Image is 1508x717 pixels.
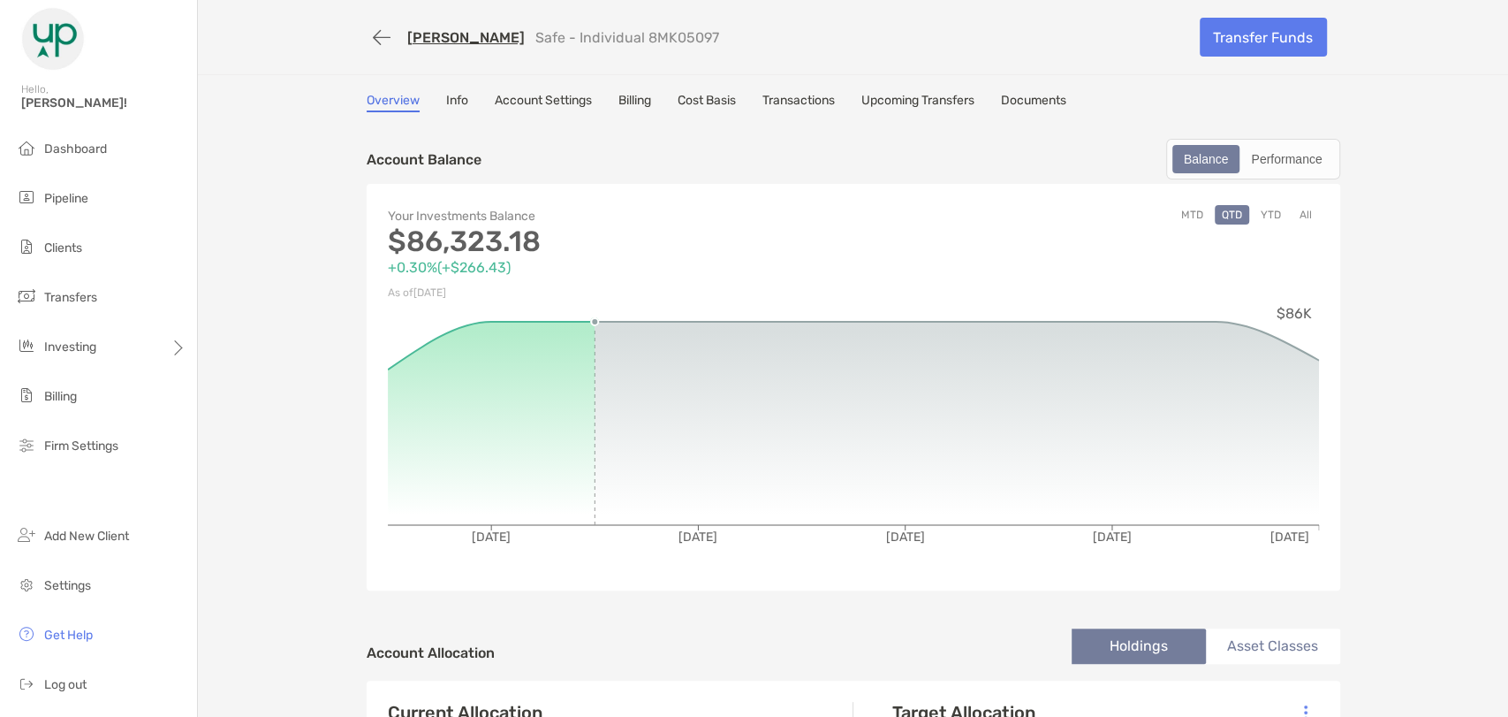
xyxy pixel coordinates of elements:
[678,530,717,545] tspan: [DATE]
[1215,205,1249,225] button: QTD
[618,93,651,112] a: Billing
[44,529,129,544] span: Add New Client
[1254,205,1288,225] button: YTD
[1001,93,1066,112] a: Documents
[762,93,835,112] a: Transactions
[44,240,82,256] span: Clients
[16,335,37,356] img: investing icon
[1206,629,1340,664] li: Asset Classes
[1200,18,1327,57] a: Transfer Funds
[388,256,853,278] p: +0.30% ( +$266.43 )
[495,93,592,112] a: Account Settings
[16,187,37,208] img: pipeline icon
[388,205,853,227] p: Your Investments Balance
[535,29,719,46] p: Safe - Individual 8MK05097
[44,389,77,404] span: Billing
[44,439,118,454] span: Firm Settings
[44,290,97,305] span: Transfers
[16,524,37,545] img: add_new_client icon
[1174,205,1210,225] button: MTD
[1174,147,1239,172] div: Balance
[407,29,525,46] a: [PERSON_NAME]
[1292,205,1319,225] button: All
[388,282,853,304] p: As of [DATE]
[16,286,37,307] img: transfers icon
[446,93,468,112] a: Info
[1277,305,1312,322] tspan: $86K
[1072,629,1206,664] li: Holdings
[44,578,91,593] span: Settings
[367,93,420,112] a: Overview
[16,385,37,406] img: billing icon
[44,628,93,643] span: Get Help
[16,137,37,158] img: dashboard icon
[678,93,736,112] a: Cost Basis
[16,623,37,645] img: get-help icon
[367,149,481,171] p: Account Balance
[44,677,87,692] span: Log out
[1166,139,1340,179] div: segmented control
[16,236,37,257] img: clients icon
[21,7,85,71] img: Zoe Logo
[472,530,511,545] tspan: [DATE]
[44,339,96,355] span: Investing
[388,231,853,253] p: $86,323.18
[16,434,37,455] img: firm-settings icon
[44,191,88,206] span: Pipeline
[1241,147,1331,172] div: Performance
[885,530,924,545] tspan: [DATE]
[861,93,974,112] a: Upcoming Transfers
[44,141,107,156] span: Dashboard
[1092,530,1131,545] tspan: [DATE]
[21,95,186,111] span: [PERSON_NAME]!
[16,574,37,595] img: settings icon
[16,673,37,694] img: logout icon
[1269,530,1308,545] tspan: [DATE]
[367,645,495,661] h4: Account Allocation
